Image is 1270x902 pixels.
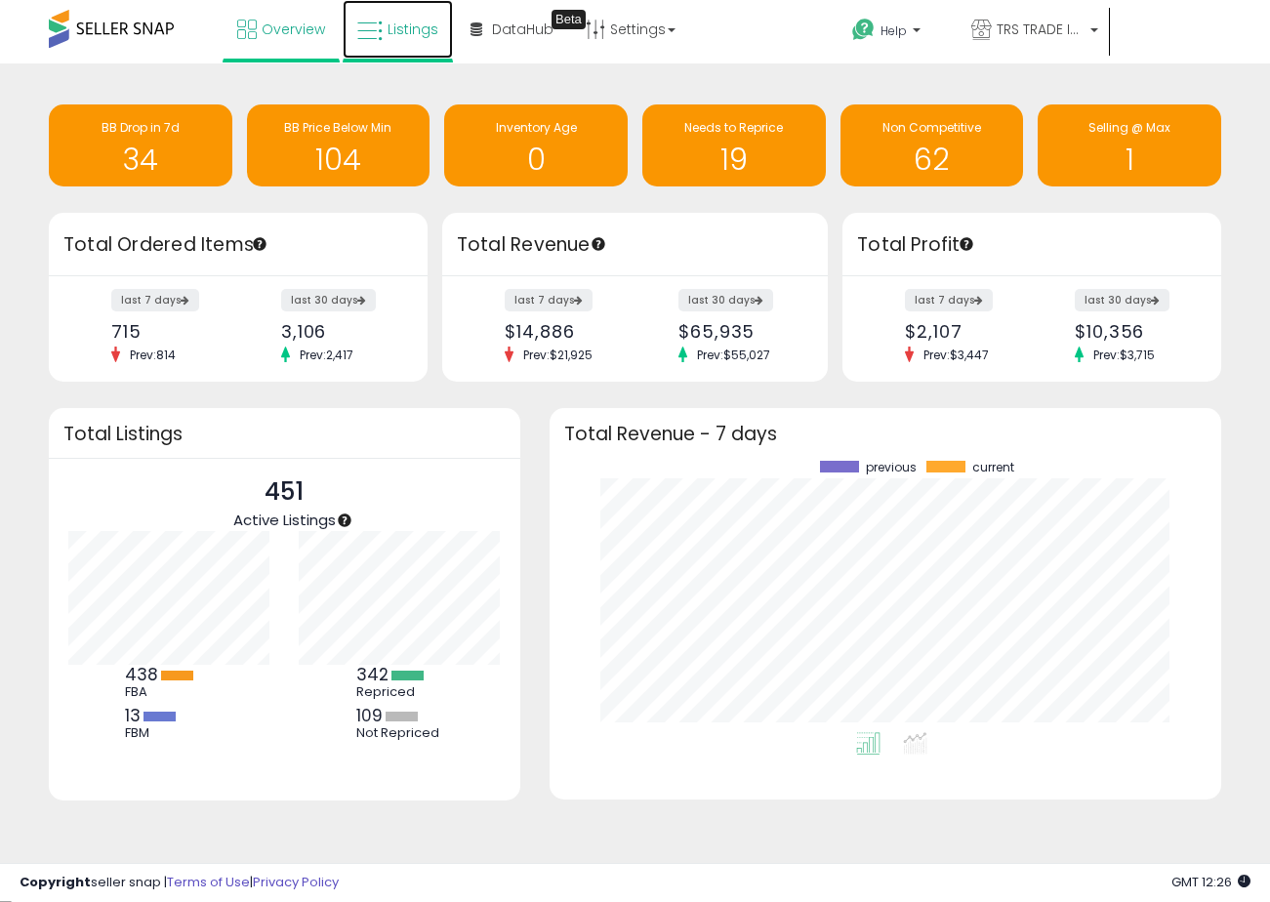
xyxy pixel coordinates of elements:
[837,3,954,63] a: Help
[281,321,393,342] div: 3,106
[1075,289,1169,311] label: last 30 days
[233,473,336,511] p: 451
[49,104,232,186] a: BB Drop in 7d 34
[290,347,363,363] span: Prev: 2,417
[1171,873,1250,891] span: 2025-10-13 12:26 GMT
[111,321,224,342] div: 715
[678,321,794,342] div: $65,935
[59,143,223,176] h1: 34
[281,289,376,311] label: last 30 days
[284,119,391,136] span: BB Price Below Min
[356,684,444,700] div: Repriced
[247,104,430,186] a: BB Price Below Min 104
[505,321,620,342] div: $14,886
[687,347,780,363] span: Prev: $55,027
[866,461,917,474] span: previous
[505,289,593,311] label: last 7 days
[492,20,553,39] span: DataHub
[678,289,773,311] label: last 30 days
[1075,321,1187,342] div: $10,356
[356,725,444,741] div: Not Repriced
[167,873,250,891] a: Terms of Use
[444,104,628,186] a: Inventory Age 0
[914,347,999,363] span: Prev: $3,447
[840,104,1024,186] a: Non Competitive 62
[882,119,981,136] span: Non Competitive
[905,289,993,311] label: last 7 days
[251,235,268,253] div: Tooltip anchor
[262,20,325,39] span: Overview
[20,873,91,891] strong: Copyright
[120,347,185,363] span: Prev: 814
[857,231,1207,259] h3: Total Profit
[1084,347,1165,363] span: Prev: $3,715
[958,235,975,253] div: Tooltip anchor
[253,873,339,891] a: Privacy Policy
[851,18,876,42] i: Get Help
[642,104,826,186] a: Needs to Reprice 19
[652,143,816,176] h1: 19
[356,663,389,686] b: 342
[336,512,353,529] div: Tooltip anchor
[972,461,1014,474] span: current
[1088,119,1170,136] span: Selling @ Max
[684,119,783,136] span: Needs to Reprice
[233,510,336,530] span: Active Listings
[1047,143,1211,176] h1: 1
[496,119,577,136] span: Inventory Age
[125,684,213,700] div: FBA
[63,231,413,259] h3: Total Ordered Items
[356,704,383,727] b: 109
[454,143,618,176] h1: 0
[881,22,907,39] span: Help
[850,143,1014,176] h1: 62
[513,347,602,363] span: Prev: $21,925
[125,704,141,727] b: 13
[457,231,813,259] h3: Total Revenue
[20,874,339,892] div: seller snap | |
[125,663,158,686] b: 438
[257,143,421,176] h1: 104
[63,427,506,441] h3: Total Listings
[564,427,1207,441] h3: Total Revenue - 7 days
[905,321,1017,342] div: $2,107
[1038,104,1221,186] a: Selling @ Max 1
[111,289,199,311] label: last 7 days
[552,10,586,29] div: Tooltip anchor
[102,119,180,136] span: BB Drop in 7d
[997,20,1085,39] span: TRS TRADE INC
[125,725,213,741] div: FBM
[590,235,607,253] div: Tooltip anchor
[388,20,438,39] span: Listings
